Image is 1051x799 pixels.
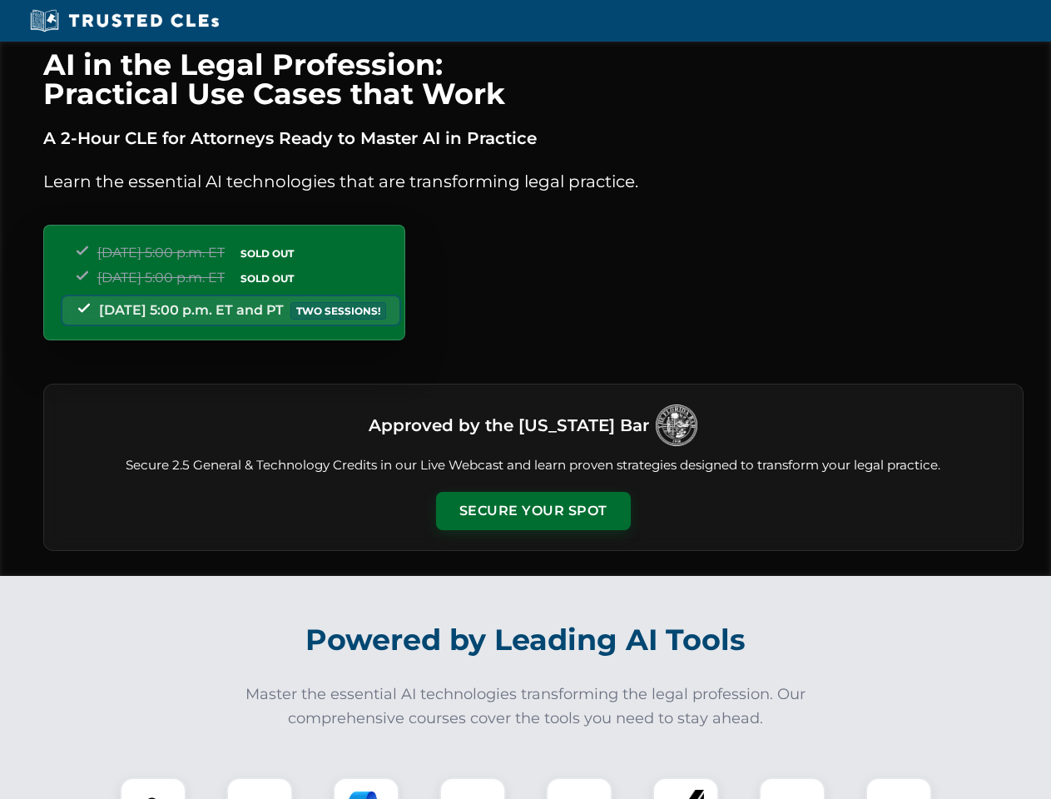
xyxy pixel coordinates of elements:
p: Secure 2.5 General & Technology Credits in our Live Webcast and learn proven strategies designed ... [64,456,1003,475]
span: SOLD OUT [235,270,300,287]
span: [DATE] 5:00 p.m. ET [97,270,225,285]
h3: Approved by the [US_STATE] Bar [369,410,649,440]
img: Logo [656,404,697,446]
p: Learn the essential AI technologies that are transforming legal practice. [43,168,1024,195]
h1: AI in the Legal Profession: Practical Use Cases that Work [43,50,1024,108]
h2: Powered by Leading AI Tools [65,611,987,669]
button: Secure Your Spot [436,492,631,530]
img: Trusted CLEs [25,8,224,33]
p: A 2-Hour CLE for Attorneys Ready to Master AI in Practice [43,125,1024,151]
span: [DATE] 5:00 p.m. ET [97,245,225,261]
p: Master the essential AI technologies transforming the legal profession. Our comprehensive courses... [235,682,817,731]
span: SOLD OUT [235,245,300,262]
